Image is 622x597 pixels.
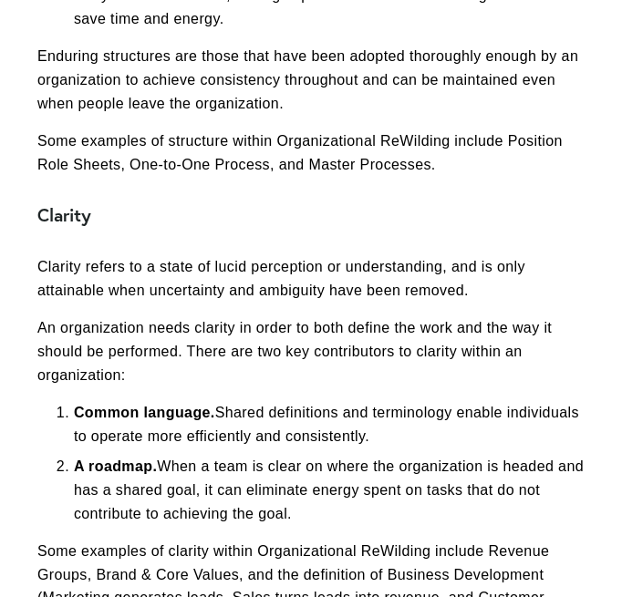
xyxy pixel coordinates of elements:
p: Clarity refers to a state of lucid perception or understanding, and is only attainable when uncer... [37,255,585,302]
p: Some examples of structure within Organizational ReWilding include Position Role Sheets, One-to-O... [37,129,585,176]
p: When a team is clear on where the organization is headed and has a shared goal, it can eliminate ... [74,455,585,525]
strong: Clarity [37,203,91,226]
strong: Common language. [74,405,215,420]
p: Shared definitions and terminology enable individuals to operate more efficiently and consistently. [74,401,585,448]
p: Enduring structures are those that have been adopted thoroughly enough by an organization to achi... [37,45,585,115]
strong: A roadmap. [74,458,157,474]
p: An organization needs clarity in order to both define the work and the way it should be performed... [37,316,585,386]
